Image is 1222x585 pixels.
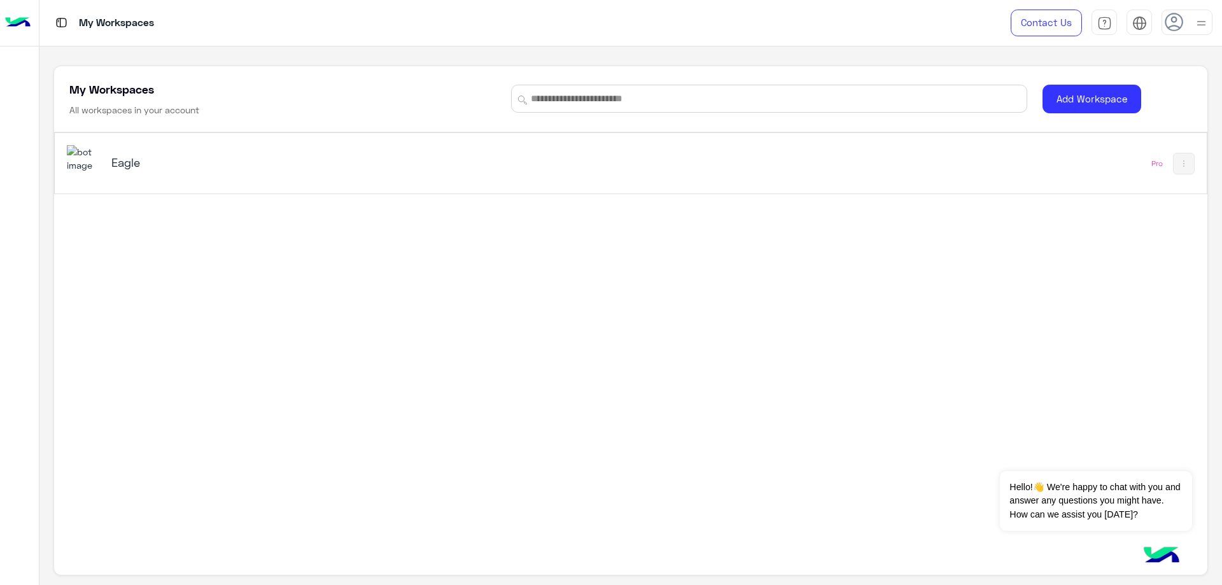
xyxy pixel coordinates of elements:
[1132,16,1147,31] img: tab
[1193,15,1209,31] img: profile
[1043,85,1141,113] button: Add Workspace
[1011,10,1082,36] a: Contact Us
[1139,534,1184,579] img: hulul-logo.png
[67,145,101,173] img: 713415422032625
[1092,10,1117,36] a: tab
[1151,159,1163,169] div: Pro
[53,15,69,31] img: tab
[69,81,154,97] h5: My Workspaces
[1000,471,1191,531] span: Hello!👋 We're happy to chat with you and answer any questions you might have. How can we assist y...
[5,10,31,36] img: Logo
[1097,16,1112,31] img: tab
[79,15,154,32] p: My Workspaces
[111,155,517,170] h5: Eagle
[69,104,199,116] h6: All workspaces in your account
